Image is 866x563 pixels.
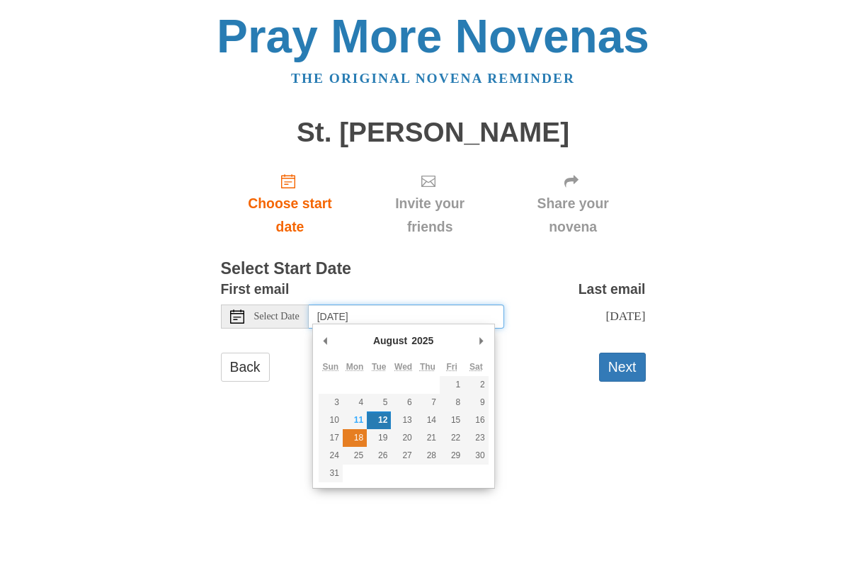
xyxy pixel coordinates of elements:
button: 10 [319,411,343,429]
button: Next Month [474,330,489,351]
button: 16 [464,411,488,429]
button: 26 [367,447,391,465]
button: Next [599,353,646,382]
button: Previous Month [319,330,333,351]
span: Select Date [254,312,300,322]
button: 23 [464,429,488,447]
h3: Select Start Date [221,260,646,278]
button: 18 [343,429,367,447]
button: 31 [319,465,343,482]
abbr: Sunday [322,362,338,372]
a: The original novena reminder [291,71,575,86]
abbr: Tuesday [372,362,386,372]
a: Pray More Novenas [217,10,649,62]
button: 22 [440,429,464,447]
button: 17 [319,429,343,447]
button: 3 [319,394,343,411]
abbr: Saturday [469,362,483,372]
label: Last email [579,278,646,301]
span: Choose start date [235,192,346,239]
button: 6 [391,394,415,411]
abbr: Friday [446,362,457,372]
abbr: Thursday [420,362,435,372]
a: Choose start date [221,161,360,246]
button: 19 [367,429,391,447]
button: 21 [416,429,440,447]
button: 4 [343,394,367,411]
button: 5 [367,394,391,411]
button: 30 [464,447,488,465]
abbr: Wednesday [394,362,412,372]
button: 2 [464,376,488,394]
a: Back [221,353,270,382]
button: 9 [464,394,488,411]
button: 8 [440,394,464,411]
div: August [371,330,409,351]
button: 1 [440,376,464,394]
button: 29 [440,447,464,465]
button: 15 [440,411,464,429]
button: 27 [391,447,415,465]
button: 7 [416,394,440,411]
abbr: Monday [346,362,364,372]
div: Click "Next" to confirm your start date first. [359,161,500,246]
button: 11 [343,411,367,429]
button: 20 [391,429,415,447]
button: 28 [416,447,440,465]
button: 12 [367,411,391,429]
div: 2025 [409,330,435,351]
h1: St. [PERSON_NAME] [221,118,646,148]
input: Use the arrow keys to pick a date [309,305,504,329]
span: Share your novena [515,192,632,239]
button: 24 [319,447,343,465]
label: First email [221,278,290,301]
button: 14 [416,411,440,429]
button: 13 [391,411,415,429]
button: 25 [343,447,367,465]
span: [DATE] [605,309,645,323]
div: Click "Next" to confirm your start date first. [501,161,646,246]
span: Invite your friends [373,192,486,239]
